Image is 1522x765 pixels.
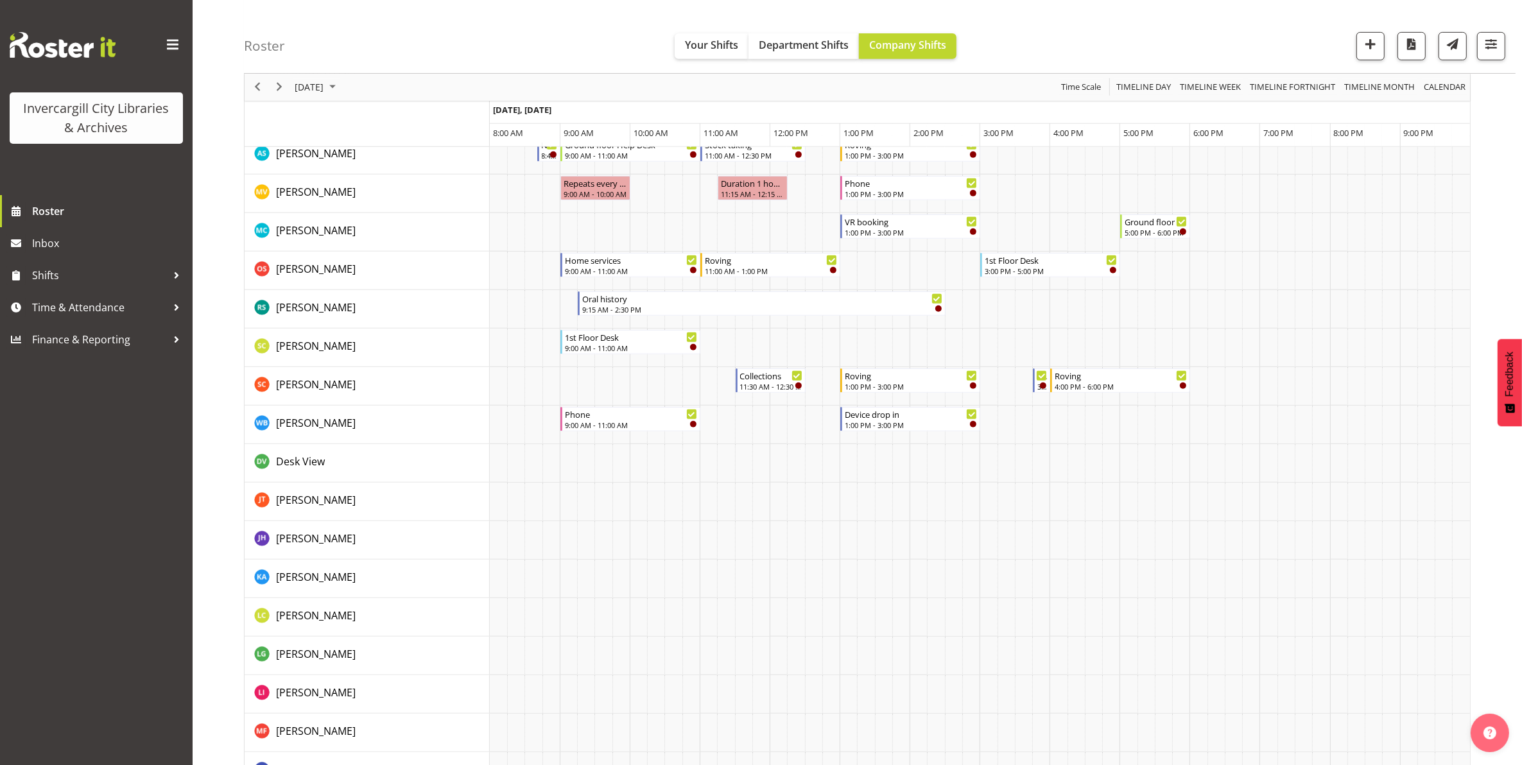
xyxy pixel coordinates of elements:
[634,127,668,139] span: 10:00 AM
[245,329,490,367] td: Samuel Carter resource
[276,338,356,354] a: [PERSON_NAME]
[840,176,980,200] div: Marion van Voornveld"s event - Phone Begin From Wednesday, October 8, 2025 at 1:00:00 PM GMT+13:0...
[1343,80,1416,96] span: Timeline Month
[845,189,977,199] div: 1:00 PM - 3:00 PM
[582,304,942,314] div: 9:15 AM - 2:30 PM
[564,127,594,139] span: 9:00 AM
[268,74,290,101] div: next period
[740,381,802,391] div: 11:30 AM - 12:30 PM
[276,185,356,199] span: [PERSON_NAME]
[276,493,356,507] span: [PERSON_NAME]
[244,39,285,53] h4: Roster
[1053,127,1084,139] span: 4:00 PM
[271,80,288,96] button: Next
[700,137,806,162] div: Mandy Stenton"s event - Stock taking Begin From Wednesday, October 8, 2025 at 11:00:00 AM GMT+13:...
[560,253,700,277] div: Olivia Stanley"s event - Home services Begin From Wednesday, October 8, 2025 at 9:00:00 AM GMT+13...
[276,262,356,276] span: [PERSON_NAME]
[718,176,788,200] div: Marion van Voornveld"s event - Duration 1 hours - Marion van Voornveld Begin From Wednesday, Octo...
[276,492,356,508] a: [PERSON_NAME]
[1404,127,1434,139] span: 9:00 PM
[565,420,697,430] div: 9:00 AM - 11:00 AM
[1037,369,1047,382] div: New book tagging
[32,266,167,285] span: Shifts
[565,266,697,276] div: 9:00 AM - 11:00 AM
[276,415,356,431] a: [PERSON_NAME]
[845,420,977,430] div: 1:00 PM - 3:00 PM
[1504,352,1516,397] span: Feedback
[1178,80,1243,96] button: Timeline Week
[276,261,356,277] a: [PERSON_NAME]
[859,33,956,59] button: Company Shifts
[1342,80,1417,96] button: Timeline Month
[293,80,325,96] span: [DATE]
[1115,80,1172,96] span: Timeline Day
[1248,80,1338,96] button: Fortnight
[493,104,551,116] span: [DATE], [DATE]
[560,137,700,162] div: Mandy Stenton"s event - Ground floor Help Desk Begin From Wednesday, October 8, 2025 at 9:00:00 A...
[32,330,167,349] span: Finance & Reporting
[1193,127,1224,139] span: 6:00 PM
[565,343,697,353] div: 9:00 AM - 11:00 AM
[845,215,977,228] div: VR booking
[843,127,874,139] span: 1:00 PM
[565,408,697,420] div: Phone
[740,369,802,382] div: Collections
[1037,381,1047,391] div: 3:45 PM - 4:00 PM
[1060,80,1102,96] span: Time Scale
[685,38,738,52] span: Your Shifts
[1123,127,1154,139] span: 5:00 PM
[1055,381,1187,391] div: 4:00 PM - 6:00 PM
[245,714,490,752] td: Marianne Foster resource
[32,298,167,317] span: Time & Attendance
[675,33,748,59] button: Your Shifts
[276,377,356,391] span: [PERSON_NAME]
[245,367,490,406] td: Serena Casey resource
[774,127,808,139] span: 12:00 PM
[840,368,980,393] div: Serena Casey"s event - Roving Begin From Wednesday, October 8, 2025 at 1:00:00 PM GMT+13:00 Ends ...
[276,685,356,700] a: [PERSON_NAME]
[840,214,980,239] div: Michelle Cunningham"s event - VR booking Begin From Wednesday, October 8, 2025 at 1:00:00 PM GMT+...
[560,330,700,354] div: Samuel Carter"s event - 1st Floor Desk Begin From Wednesday, October 8, 2025 at 9:00:00 AM GMT+13...
[840,407,980,431] div: Willem Burger"s event - Device drop in Begin From Wednesday, October 8, 2025 at 1:00:00 PM GMT+13...
[1356,32,1385,60] button: Add a new shift
[276,416,356,430] span: [PERSON_NAME]
[1423,80,1467,96] span: calendar
[564,176,627,189] div: Repeats every [DATE] - [PERSON_NAME]
[1125,227,1187,237] div: 5:00 PM - 6:00 PM
[913,127,944,139] span: 2:00 PM
[245,406,490,444] td: Willem Burger resource
[245,521,490,560] td: Jill Harpur resource
[276,570,356,584] span: [PERSON_NAME]
[1050,368,1190,393] div: Serena Casey"s event - Roving Begin From Wednesday, October 8, 2025 at 4:00:00 PM GMT+13:00 Ends ...
[276,646,356,662] a: [PERSON_NAME]
[245,175,490,213] td: Marion van Voornveld resource
[276,146,356,161] a: [PERSON_NAME]
[10,32,116,58] img: Rosterit website logo
[276,608,356,623] span: [PERSON_NAME]
[736,368,806,393] div: Serena Casey"s event - Collections Begin From Wednesday, October 8, 2025 at 11:30:00 AM GMT+13:00...
[721,176,784,189] div: Duration 1 hours - [PERSON_NAME]
[983,127,1014,139] span: 3:00 PM
[1422,80,1468,96] button: Month
[1483,726,1496,739] img: help-xxl-2.png
[700,253,840,277] div: Olivia Stanley"s event - Roving Begin From Wednesday, October 8, 2025 at 11:00:00 AM GMT+13:00 En...
[493,127,523,139] span: 8:00 AM
[246,74,268,101] div: previous period
[1179,80,1242,96] span: Timeline Week
[276,223,356,238] a: [PERSON_NAME]
[705,150,802,160] div: 11:00 AM - 12:30 PM
[276,454,325,468] span: Desk View
[1334,127,1364,139] span: 8:00 PM
[1125,215,1187,228] div: Ground floor Help Desk
[980,253,1120,277] div: Olivia Stanley"s event - 1st Floor Desk Begin From Wednesday, October 8, 2025 at 3:00:00 PM GMT+1...
[985,266,1117,276] div: 3:00 PM - 5:00 PM
[32,234,186,253] span: Inbox
[721,189,784,199] div: 11:15 AM - 12:15 PM
[245,444,490,483] td: Desk View resource
[1120,214,1190,239] div: Michelle Cunningham"s event - Ground floor Help Desk Begin From Wednesday, October 8, 2025 at 5:0...
[293,80,342,96] button: October 2025
[748,33,859,59] button: Department Shifts
[22,99,170,137] div: Invercargill City Libraries & Archives
[845,381,977,391] div: 1:00 PM - 3:00 PM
